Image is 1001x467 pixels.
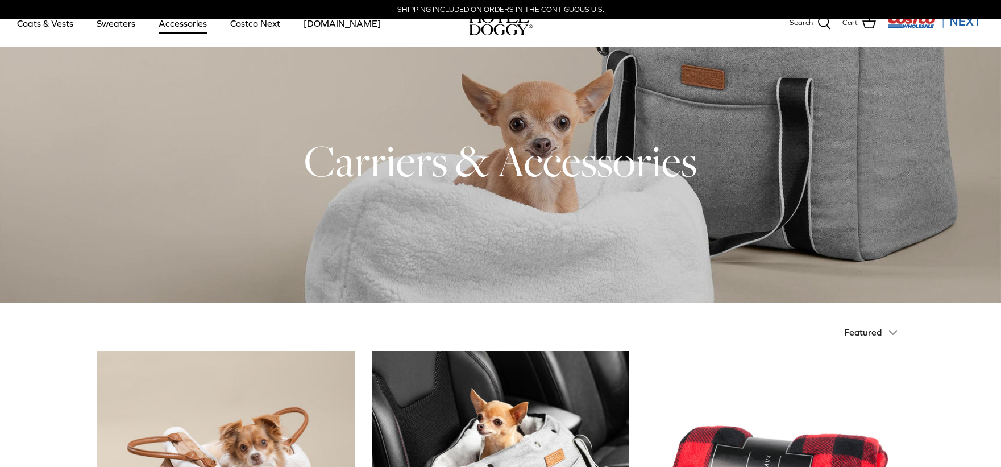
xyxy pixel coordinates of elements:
[293,4,391,43] a: [DOMAIN_NAME]
[7,4,84,43] a: Coats & Vests
[97,133,904,189] h1: Carriers & Accessories
[887,22,984,30] a: Visit Costco Next
[148,4,217,43] a: Accessories
[842,17,858,29] span: Cart
[220,4,290,43] a: Costco Next
[844,327,882,337] span: Featured
[790,17,813,29] span: Search
[887,14,984,28] img: Costco Next
[469,11,533,35] img: hoteldoggycom
[844,320,904,345] button: Featured
[86,4,146,43] a: Sweaters
[790,16,831,31] a: Search
[842,16,876,31] a: Cart
[469,11,533,35] a: hoteldoggy.com hoteldoggycom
